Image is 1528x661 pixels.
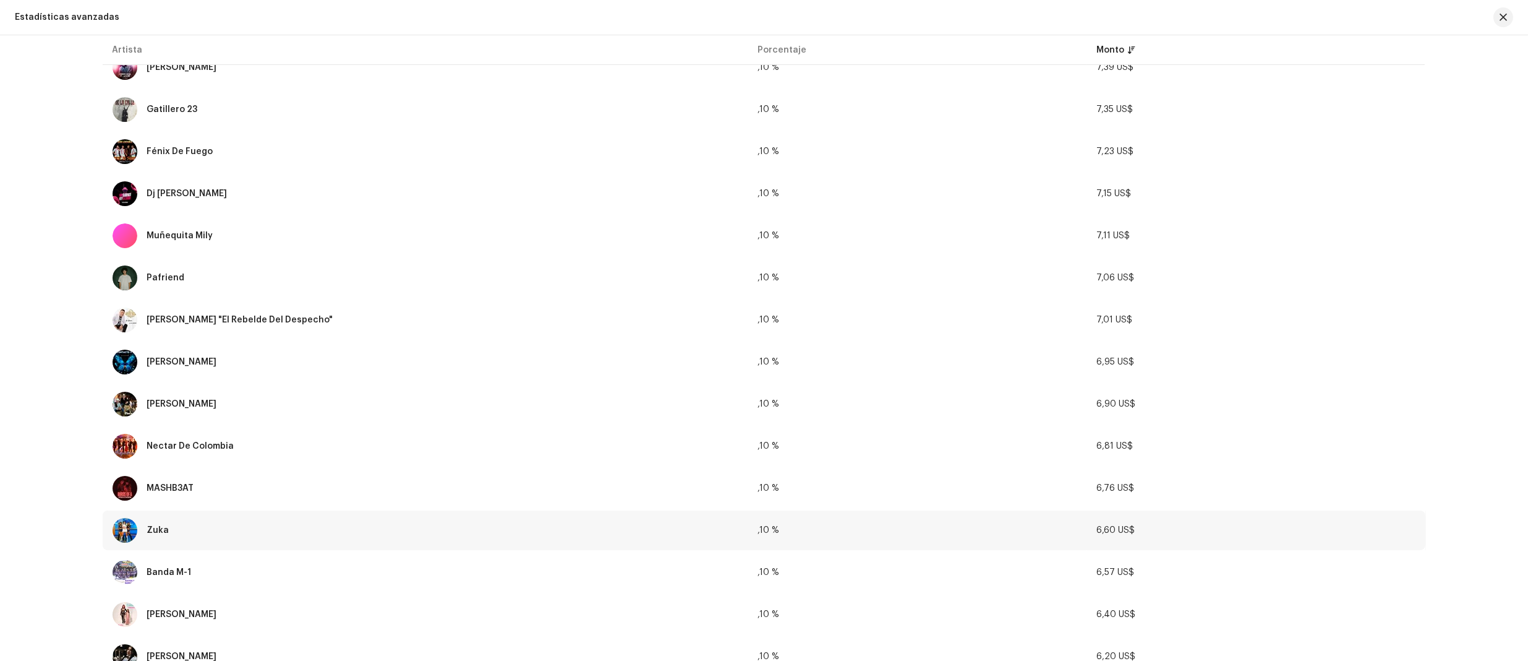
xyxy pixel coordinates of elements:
span: ,10 % [758,484,779,493]
span: ,10 % [758,610,779,619]
div: Esteban y Wilson [147,400,217,408]
span: 7,39 US$ [1096,63,1133,72]
span: ,10 % [758,147,779,156]
span: ,10 % [758,274,779,282]
span: 6,60 US$ [1096,526,1135,535]
div: Nectar De Colombia [147,442,234,451]
span: 7,01 US$ [1096,316,1132,324]
span: ,10 % [758,316,779,324]
span: 7,23 US$ [1096,147,1133,156]
span: 6,90 US$ [1096,400,1135,408]
span: ,10 % [758,189,779,198]
span: ,10 % [758,63,779,72]
span: ,10 % [758,526,779,535]
div: Mafe Cardona [147,652,217,661]
span: 7,15 US$ [1096,189,1131,198]
div: Antonio Rojas "El Rebelde Del Despecho" [147,316,333,324]
div: Dj Luis Guerra [147,189,228,198]
div: Juanse Laverde [147,358,217,366]
span: ,10 % [758,652,779,661]
div: Muñequita Mily [147,231,213,240]
span: ,10 % [758,105,779,114]
span: 7,35 US$ [1096,105,1133,114]
span: ,10 % [758,442,779,451]
span: ,10 % [758,568,779,577]
span: 6,20 US$ [1096,652,1135,661]
div: Fénix De Fuego [147,147,213,156]
span: 7,06 US$ [1096,274,1134,282]
span: 7,11 US$ [1096,231,1130,240]
div: Tañita Cardona [147,610,217,619]
span: 6,95 US$ [1096,358,1134,366]
div: Viti Ruiz [147,63,217,72]
span: 6,81 US$ [1096,442,1133,451]
span: ,10 % [758,400,779,408]
span: ,10 % [758,231,779,240]
span: 6,40 US$ [1096,610,1135,619]
span: 6,57 US$ [1096,568,1134,577]
span: ,10 % [758,358,779,366]
span: 6,76 US$ [1096,484,1134,493]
